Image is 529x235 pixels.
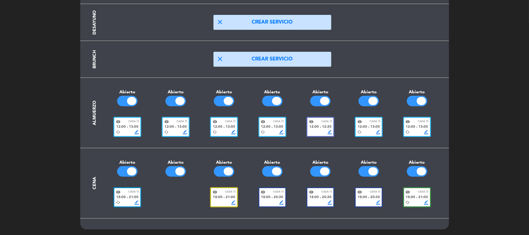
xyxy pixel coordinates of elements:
[417,126,418,128] span: fiber_manual_record
[261,130,265,134] span: cached
[175,126,176,128] span: fiber_manual_record
[127,197,128,198] span: fiber_manual_record
[223,197,225,198] span: fiber_manual_record
[261,195,271,200] span: 18:00
[280,130,284,134] span: border_color
[116,190,121,194] span: visibility
[214,15,331,30] button: closeCrear servicio
[261,190,266,194] span: visibility
[274,195,284,200] span: 20:30
[226,195,235,200] span: 21:00
[273,190,284,194] span: Cada 15
[128,190,139,194] span: Cada 15
[248,89,297,96] div: Abierto
[320,197,321,198] span: fiber_manual_record
[129,195,139,200] span: 21:00
[370,195,380,200] span: 20:30
[358,195,367,200] span: 18:00
[321,120,332,124] span: Cada 15
[213,119,217,124] span: visibility
[376,200,380,205] span: border_color
[116,200,120,205] span: cached
[320,126,321,128] span: fiber_manual_record
[309,195,319,200] span: 18:00
[127,126,128,128] span: fiber_manual_record
[345,89,393,96] div: Abierto
[248,159,297,166] div: Abierto
[91,100,98,125] div: Almuerzo
[309,124,319,130] span: 12:00
[393,89,441,96] div: Abierto
[213,130,217,134] span: cached
[226,124,235,130] span: 13:00
[328,130,332,134] span: border_color
[183,130,187,134] span: border_color
[91,10,98,35] div: Desayuno
[357,190,362,194] span: visibility
[296,89,345,96] div: Abierto
[309,119,314,124] span: visibility
[296,159,345,166] div: Abierto
[128,120,139,124] span: Cada 15
[376,130,380,134] span: border_color
[272,126,273,128] span: fiber_manual_record
[357,130,362,134] span: cached
[419,195,428,200] span: 21:00
[309,190,314,194] span: visibility
[418,190,429,194] span: Cada 15
[177,120,187,124] span: Cada 15
[424,200,429,205] span: border_color
[274,124,284,130] span: 13:00
[261,119,266,124] span: visibility
[200,89,248,96] div: Abierto
[424,130,429,134] span: border_color
[225,120,236,124] span: Cada 15
[322,195,332,200] span: 20:30
[393,159,441,166] div: Abierto
[104,159,152,166] div: Abierto
[261,124,271,130] span: 12:00
[368,126,369,128] span: fiber_manual_record
[214,52,331,67] button: closeCrear servicio
[272,197,273,198] span: fiber_manual_record
[213,195,223,200] span: 18:00
[129,124,139,130] span: 13:00
[406,124,416,130] span: 12:00
[321,190,332,194] span: Cada 15
[280,200,284,205] span: border_color
[419,124,428,130] span: 13:00
[406,190,410,194] span: visibility
[152,89,200,96] div: Abierto
[345,159,393,166] div: Abierto
[231,200,236,205] span: border_color
[91,177,98,189] div: Cena
[116,119,121,124] span: visibility
[164,119,169,124] span: visibility
[213,190,217,194] span: visibility
[177,124,187,130] span: 13:00
[217,18,224,26] span: close
[370,120,380,124] span: Cada 15
[406,195,416,200] span: 18:00
[152,159,200,166] div: Abierto
[225,190,236,194] span: Cada 15
[231,130,236,134] span: border_color
[116,195,126,200] span: 18:00
[370,124,380,130] span: 13:00
[322,124,332,130] span: 12:30
[134,130,139,134] span: border_color
[116,124,126,130] span: 12:00
[328,200,332,205] span: border_color
[406,130,410,134] span: cached
[134,200,139,205] span: border_color
[358,124,367,130] span: 12:00
[104,89,152,96] div: Abierto
[406,119,410,124] span: visibility
[200,159,248,166] div: Abierto
[406,200,410,205] span: cached
[165,124,174,130] span: 12:00
[418,120,429,124] span: Cada 15
[116,130,120,134] span: cached
[164,130,169,134] span: cached
[368,197,369,198] span: fiber_manual_record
